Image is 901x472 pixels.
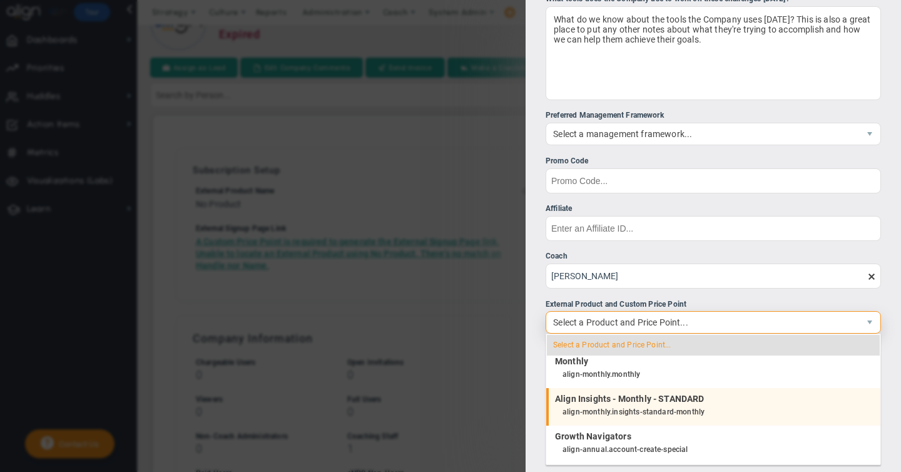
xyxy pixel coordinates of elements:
input: Coach [546,264,881,289]
input: Promo Code [546,168,881,193]
div: Select a Product and Price Point... [546,334,880,357]
div: External Product and Custom Price Point [546,299,881,310]
div: align-monthly.monthly [562,367,874,383]
span: clear [881,271,891,281]
input: Affiliate [546,216,881,241]
span: Select a management framework... [546,123,859,145]
div: Affiliate [546,203,881,215]
h4: Growth Navigators [555,431,868,442]
div: Preferred Management Framework [546,110,881,121]
h4: Monthly [555,356,868,367]
div: What do we know about the tools the Company uses [DATE]? This is also a great place to put any ot... [546,6,881,100]
span: select [859,312,880,333]
div: align-annual.account-create-special [562,442,874,458]
span: select [859,123,880,145]
h4: Align Insights - Monthly - STANDARD [555,393,868,404]
span: Select a Product and Price Point... [546,312,859,333]
div: Promo Code [546,155,881,167]
div: Coach [546,250,881,262]
div: align-monthly.insights-standard-monthly [562,404,874,421]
